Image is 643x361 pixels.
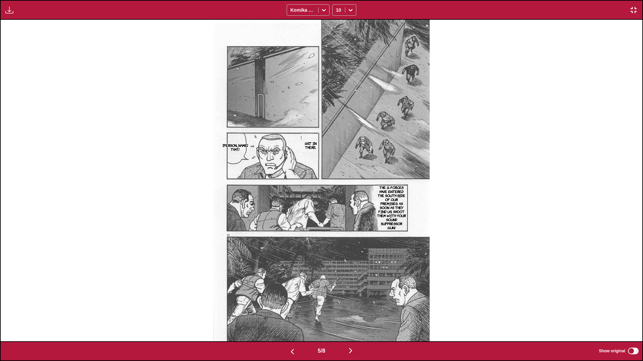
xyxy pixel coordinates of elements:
img: Download translated images [5,6,13,14]
span: Show original [599,349,625,353]
p: The g-forces have entered the south side of our premises. As soon as they find us, shoot them wit... [375,184,408,231]
p: [PERSON_NAME] that! [221,142,249,153]
img: Next page [347,347,355,355]
p: Get in there. [301,140,319,151]
img: Manga Panel [213,20,430,341]
span: 5 / 8 [318,348,325,354]
input: Show original [628,348,639,354]
img: Previous page [288,348,296,356]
